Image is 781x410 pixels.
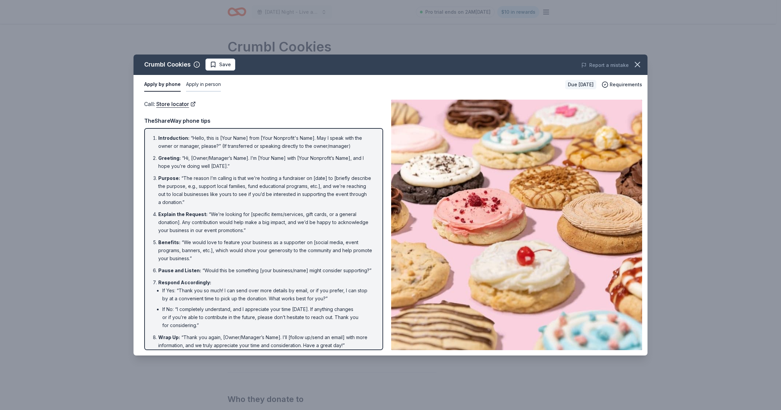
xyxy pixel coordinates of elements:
img: Image for Crumbl Cookies [391,100,642,350]
button: Apply in person [186,78,221,92]
li: “Thank you again, [Owner/Manager’s Name]. I’ll [follow up/send an email] with more information, a... [158,333,373,349]
div: Due [DATE] [565,80,596,89]
a: Store locator [156,100,196,108]
li: If No: “I completely understand, and I appreciate your time [DATE]. If anything changes or if you... [162,305,373,329]
button: Save [205,59,235,71]
button: Requirements [602,81,642,89]
li: “Hello, this is [Your Name] from [Your Nonprofit's Name]. May I speak with the owner or manager, ... [158,134,373,150]
li: If Yes: “Thank you so much! I can send over more details by email, or if you prefer, I can stop b... [162,287,373,303]
span: Wrap Up : [158,334,180,340]
span: Explain the Request : [158,211,207,217]
div: Call : [144,100,383,108]
span: Purpose : [158,175,180,181]
span: Respond Accordingly : [158,280,211,285]
span: Introduction : [158,135,189,141]
li: “The reason I’m calling is that we’re hosting a fundraiser on [date] to [briefly describe the pur... [158,174,373,206]
div: Crumbl Cookies [144,59,191,70]
span: Greeting : [158,155,181,161]
span: Save [219,61,231,69]
span: Requirements [610,81,642,89]
li: “We would love to feature your business as a supporter on [social media, event programs, banners,... [158,238,373,263]
div: TheShareWay phone tips [144,116,383,125]
button: Apply by phone [144,78,181,92]
button: Report a mistake [581,61,629,69]
span: Benefits : [158,239,180,245]
li: “We’re looking for [specific items/services, gift cards, or a general donation]. Any contribution... [158,210,373,234]
span: Pause and Listen : [158,268,201,273]
li: “Would this be something [your business/name] might consider supporting?” [158,267,373,275]
li: “Hi, [Owner/Manager’s Name]. I’m [Your Name] with [Your Nonprofit’s Name], and I hope you’re doin... [158,154,373,170]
